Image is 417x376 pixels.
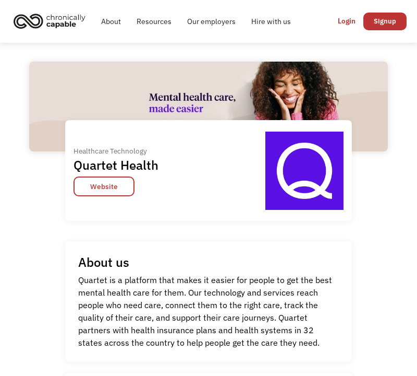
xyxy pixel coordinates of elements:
[129,5,179,38] a: Resources
[338,15,355,27] div: Login
[243,5,299,38] a: Hire with us
[330,12,363,30] a: Login
[363,13,407,30] a: Signup
[73,157,158,173] h1: Quartet Health
[78,274,339,349] p: Quartet is a platform that makes it easier for people to get the best mental health care for them...
[73,177,134,196] a: Website
[10,9,89,32] img: Chronically Capable logo
[179,5,243,38] a: Our employers
[73,145,163,157] div: Healthcare Technology
[78,254,129,270] h1: About us
[10,9,93,32] a: home
[93,5,129,38] a: About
